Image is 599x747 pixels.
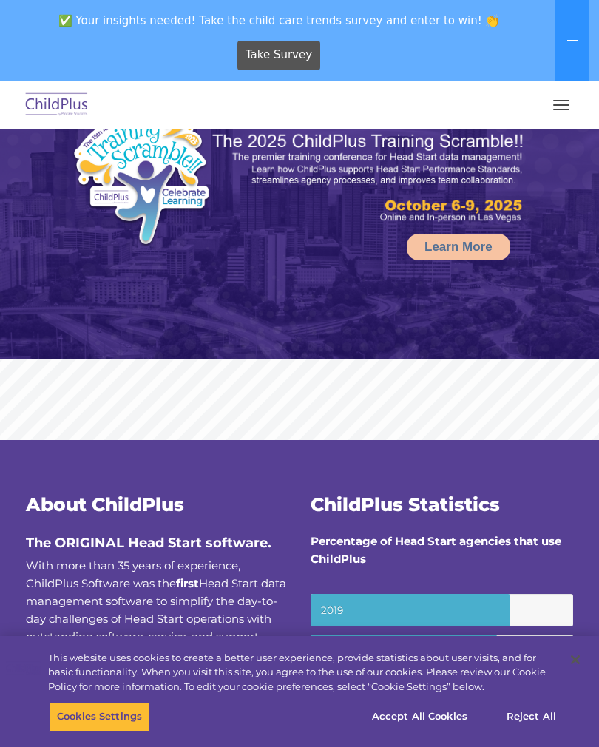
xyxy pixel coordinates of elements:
img: ChildPlus by Procare Solutions [22,88,92,123]
span: ✅ Your insights needed! Take the child care trends survey and enter to win! 👏 [6,6,552,35]
button: Close [559,643,592,676]
button: Cookies Settings [49,701,150,732]
span: About ChildPlus [26,493,184,516]
strong: Percentage of Head Start agencies that use ChildPlus [311,534,561,566]
small: 2017 [311,635,573,667]
div: This website uses cookies to create a better user experience, provide statistics about user visit... [48,651,558,694]
span: The ORIGINAL Head Start software. [26,535,271,551]
span: ChildPlus Statistics [311,493,500,516]
span: With more than 35 years of experience, ChildPlus Software was the Head Start data management soft... [26,558,286,643]
small: 2019 [311,594,573,626]
b: first [176,576,199,590]
a: Take Survey [237,41,321,70]
span: Take Survey [246,42,312,68]
button: Reject All [485,701,578,732]
button: Accept All Cookies [364,701,476,732]
a: Learn More [407,234,510,260]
